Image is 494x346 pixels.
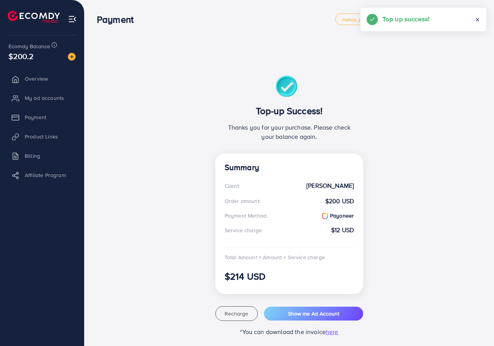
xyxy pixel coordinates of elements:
div: Client: [225,182,240,190]
strong: [PERSON_NAME] [306,181,354,190]
span: $200.2 [8,51,34,62]
img: image [68,53,76,61]
span: Show me Ad Account [288,310,339,317]
div: Service charge: [225,226,263,234]
button: Show me Ad Account [264,307,363,321]
span: metap_pakistan_001 [342,17,389,22]
div: Order amount: [225,197,261,205]
button: Recharge [215,306,258,321]
h3: $214 USD [225,271,354,282]
h3: Top-up Success! [225,105,354,116]
span: here [326,327,338,336]
span: Recharge [225,310,248,317]
p: *You can download the invoice [215,327,363,336]
strong: $12 USD [331,226,354,235]
div: Total Amount = Amount + Service charge [225,253,354,261]
img: logo [8,11,60,23]
img: menu [68,15,77,24]
p: Thanks you for your purchase. Please check your balance again. [225,123,354,141]
a: metap_pakistan_001 [335,14,396,25]
span: Ecomdy Balance [8,42,50,50]
strong: Payoneer [322,212,354,219]
h4: Summary [225,163,354,172]
img: payoneer [322,213,328,219]
h3: Payment [97,14,140,25]
div: Payment Method: [225,212,267,219]
img: success [276,76,303,99]
h5: Top up success! [382,14,430,24]
strong: $200 USD [325,197,354,206]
